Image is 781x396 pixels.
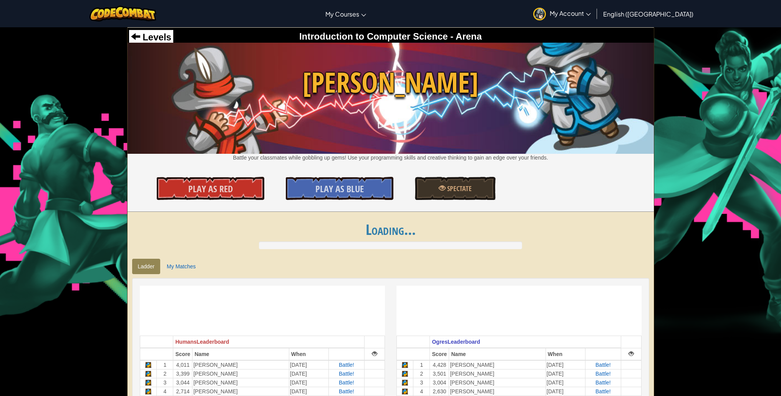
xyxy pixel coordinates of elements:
[430,387,449,396] td: 2,630
[430,369,449,378] td: 3,501
[546,369,585,378] td: [DATE]
[322,3,370,24] a: My Courses
[173,360,192,369] td: 4,011
[595,362,611,368] a: Battle!
[315,183,364,195] span: Play As Blue
[173,348,192,360] th: Score
[157,387,173,396] td: 4
[413,387,430,396] td: 4
[449,378,546,387] td: [PERSON_NAME]
[140,369,157,378] td: Python
[546,360,585,369] td: [DATE]
[546,387,585,396] td: [DATE]
[157,360,173,369] td: 1
[396,387,413,396] td: Python
[192,369,289,378] td: [PERSON_NAME]
[546,348,585,360] th: When
[415,177,496,200] a: Spectate
[396,378,413,387] td: Python
[132,259,161,274] a: Ladder
[599,3,697,24] a: English ([GEOGRAPHIC_DATA])
[289,369,328,378] td: [DATE]
[192,387,289,396] td: [PERSON_NAME]
[157,378,173,387] td: 3
[449,360,546,369] td: [PERSON_NAME]
[161,259,201,274] a: My Matches
[339,371,354,377] a: Battle!
[157,369,173,378] td: 2
[595,388,611,394] a: Battle!
[449,369,546,378] td: [PERSON_NAME]
[175,339,196,345] span: Humans
[173,378,192,387] td: 3,044
[128,221,654,238] h1: Loading...
[396,369,413,378] td: Python
[449,348,546,360] th: Name
[446,184,472,193] span: Spectate
[339,379,354,386] a: Battle!
[197,339,229,345] span: Leaderboard
[449,387,546,396] td: [PERSON_NAME]
[289,348,328,360] th: When
[533,8,546,20] img: avatar
[595,371,611,377] a: Battle!
[140,32,171,42] span: Levels
[430,360,449,369] td: 4,428
[529,2,595,26] a: My Account
[396,360,413,369] td: Python
[432,339,447,345] span: Ogres
[140,360,157,369] td: Python
[430,348,449,360] th: Score
[448,31,482,42] span: - Arena
[289,378,328,387] td: [DATE]
[140,378,157,387] td: Python
[289,360,328,369] td: [DATE]
[90,6,157,22] img: CodeCombat logo
[325,10,359,18] span: My Courses
[128,154,654,161] p: Battle your classmates while gobbling up gems! Use your programming skills and creative thinking ...
[546,378,585,387] td: [DATE]
[595,379,611,386] a: Battle!
[413,360,430,369] td: 1
[430,378,449,387] td: 3,004
[299,31,448,42] span: Introduction to Computer Science
[192,348,289,360] th: Name
[173,369,192,378] td: 3,399
[339,362,354,368] a: Battle!
[140,387,157,396] td: Python
[448,339,480,345] span: Leaderboard
[173,387,192,396] td: 2,714
[131,32,171,42] a: Levels
[413,378,430,387] td: 3
[413,369,430,378] td: 2
[603,10,693,18] span: English ([GEOGRAPHIC_DATA])
[192,378,289,387] td: [PERSON_NAME]
[339,388,354,394] a: Battle!
[188,183,233,195] span: Play As Red
[550,9,591,17] span: My Account
[192,360,289,369] td: [PERSON_NAME]
[289,387,328,396] td: [DATE]
[128,63,654,102] span: [PERSON_NAME]
[128,43,654,153] img: Wakka Maul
